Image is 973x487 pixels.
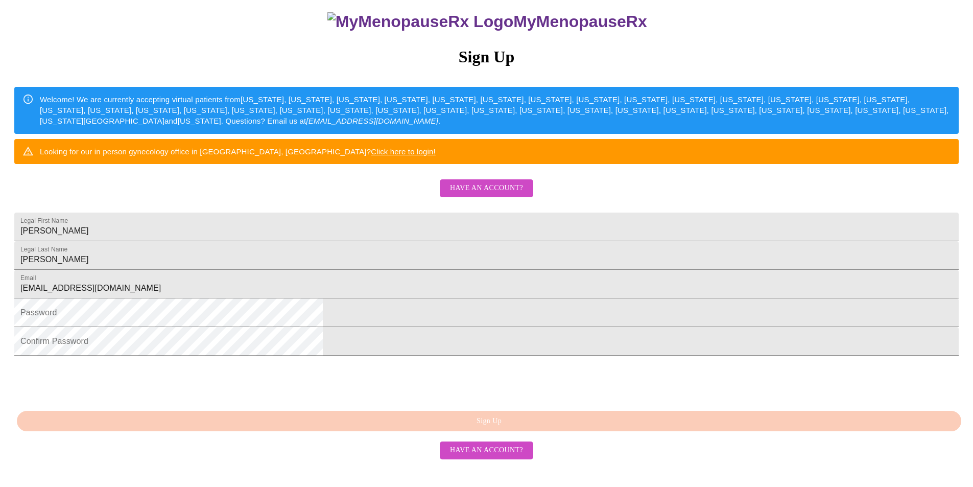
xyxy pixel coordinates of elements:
img: MyMenopauseRx Logo [327,12,513,31]
button: Have an account? [440,179,533,197]
a: Have an account? [437,191,536,199]
h3: Sign Up [14,48,959,66]
h3: MyMenopauseRx [16,12,959,31]
span: Have an account? [450,182,523,195]
div: Welcome! We are currently accepting virtual patients from [US_STATE], [US_STATE], [US_STATE], [US... [40,90,951,131]
em: [EMAIL_ADDRESS][DOMAIN_NAME] [306,117,438,125]
a: Click here to login! [371,147,436,156]
div: Looking for our in person gynecology office in [GEOGRAPHIC_DATA], [GEOGRAPHIC_DATA]? [40,142,436,161]
a: Have an account? [437,445,536,454]
button: Have an account? [440,442,533,459]
iframe: reCAPTCHA [14,361,170,401]
span: Have an account? [450,444,523,457]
